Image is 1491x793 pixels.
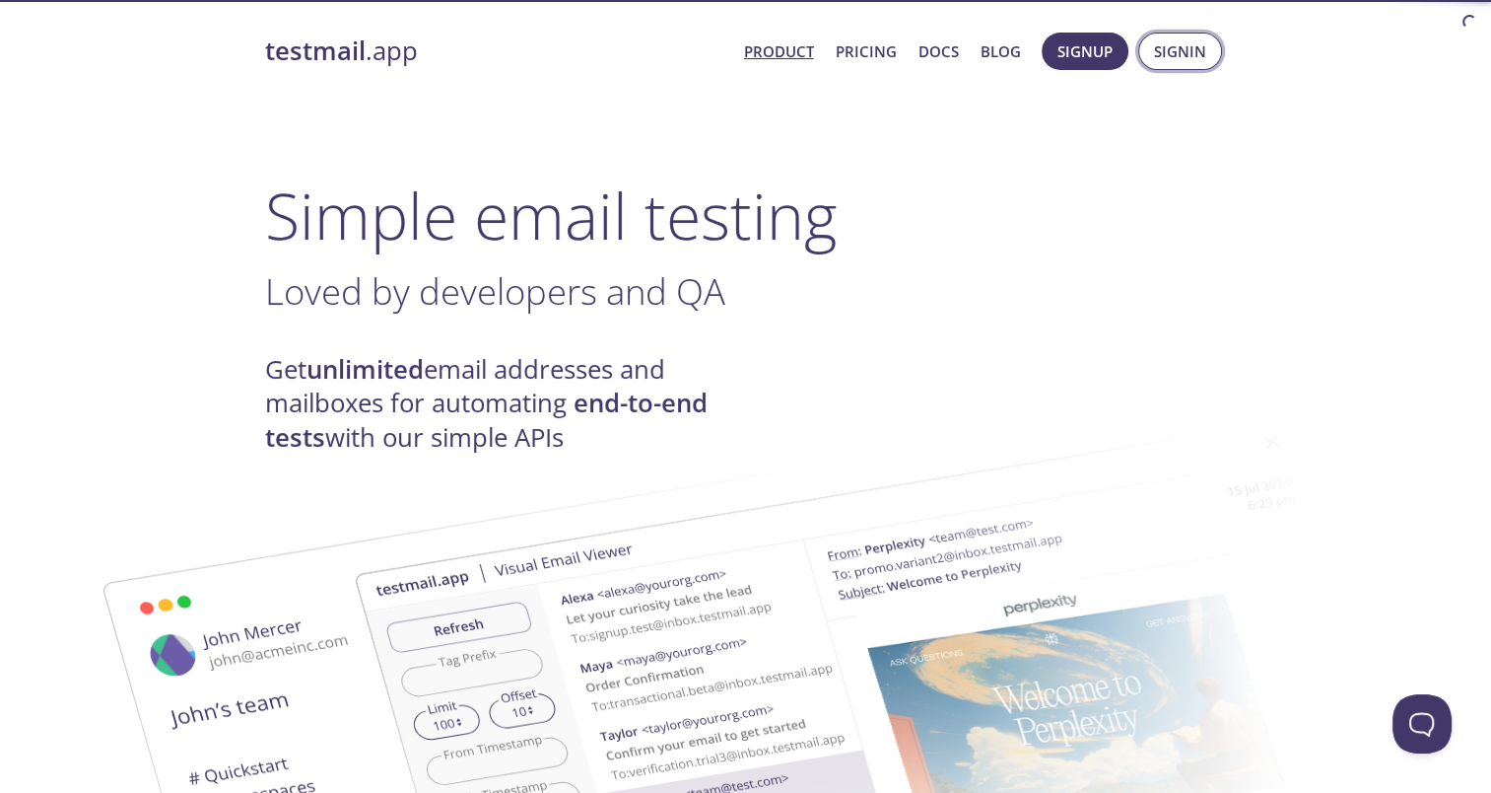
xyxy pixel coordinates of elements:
a: Product [744,38,814,64]
a: testmail.app [265,35,728,68]
span: Loved by developers and QA [265,266,725,316]
a: Blog [981,38,1021,64]
h1: Simple email testing [265,178,1227,253]
iframe: Help Scout Beacon - Open [1392,694,1452,754]
span: Signin [1154,38,1206,64]
button: Signup [1042,33,1128,70]
h4: Get email addresses and mailboxes for automating with our simple APIs [265,353,746,455]
a: Pricing [836,38,897,64]
button: Signin [1138,33,1222,70]
a: Docs [918,38,959,64]
strong: end-to-end tests [265,386,708,454]
strong: testmail [265,34,366,68]
span: Signup [1057,38,1113,64]
strong: unlimited [306,352,424,387]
